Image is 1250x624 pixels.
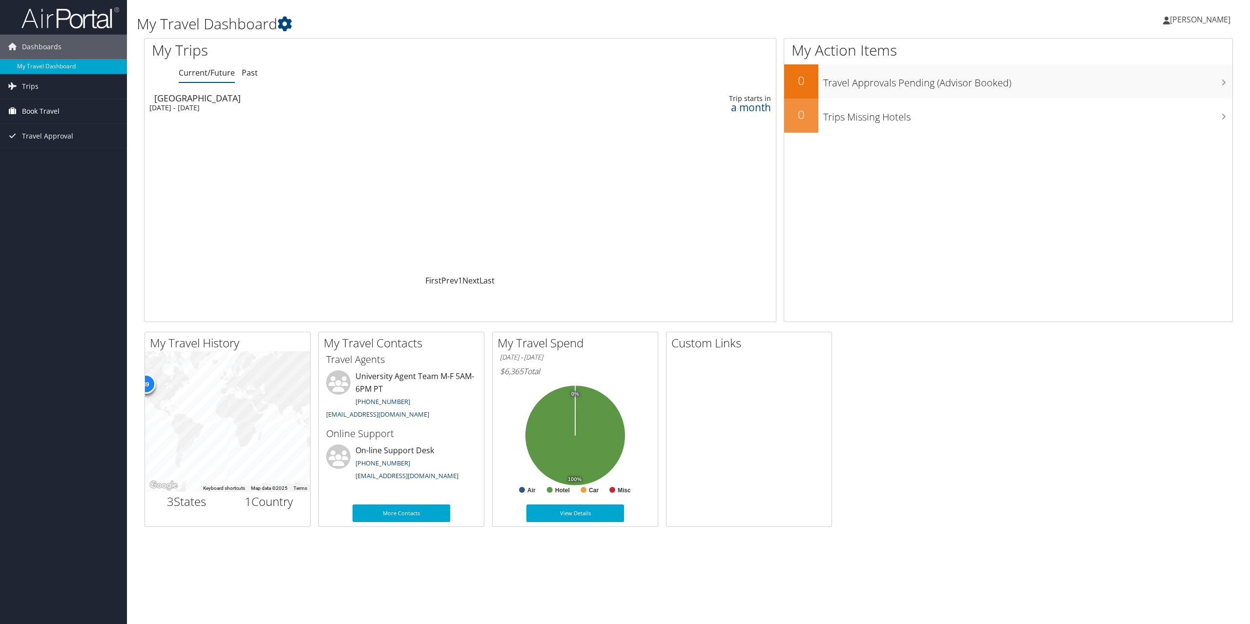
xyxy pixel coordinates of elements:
[526,504,624,522] a: View Details
[823,105,1232,124] h3: Trips Missing Hotels
[633,103,771,112] div: a month
[203,485,245,492] button: Keyboard shortcuts
[154,94,550,102] div: [GEOGRAPHIC_DATA]
[784,106,818,123] h2: 0
[242,67,258,78] a: Past
[353,504,450,522] a: More Contacts
[784,72,818,89] h2: 0
[462,275,479,286] a: Next
[22,99,60,123] span: Book Travel
[527,487,536,494] text: Air
[784,40,1232,60] h1: My Action Items
[147,479,180,492] img: Google
[571,391,579,397] tspan: 0%
[235,493,303,510] h2: Country
[147,479,180,492] a: Open this area in Google Maps (opens a new window)
[498,335,658,351] h2: My Travel Spend
[589,487,599,494] text: Car
[441,275,458,286] a: Prev
[326,353,477,366] h3: Travel Agents
[167,493,174,509] span: 3
[823,71,1232,90] h3: Travel Approvals Pending (Advisor Booked)
[324,335,484,351] h2: My Travel Contacts
[618,487,631,494] text: Misc
[568,477,582,483] tspan: 100%
[425,275,441,286] a: First
[355,397,410,406] a: [PHONE_NUMBER]
[22,35,62,59] span: Dashboards
[633,94,771,103] div: Trip starts in
[326,410,429,419] a: [EMAIL_ADDRESS][DOMAIN_NAME]
[22,124,73,148] span: Travel Approval
[321,370,481,423] li: University Agent Team M-F 5AM-6PM PT
[321,444,481,484] li: On-line Support Desk
[500,353,650,362] h6: [DATE] - [DATE]
[784,64,1232,99] a: 0Travel Approvals Pending (Advisor Booked)
[500,366,650,377] h6: Total
[671,335,832,351] h2: Custom Links
[251,485,288,491] span: Map data ©2025
[458,275,462,286] a: 1
[137,14,873,34] h1: My Travel Dashboard
[326,427,477,441] h3: Online Support
[21,6,119,29] img: airportal-logo.png
[245,493,251,509] span: 1
[152,493,220,510] h2: States
[149,103,545,112] div: [DATE] - [DATE]
[1170,14,1230,25] span: [PERSON_NAME]
[1163,5,1240,34] a: [PERSON_NAME]
[479,275,495,286] a: Last
[179,67,235,78] a: Current/Future
[355,459,410,467] a: [PHONE_NUMBER]
[784,99,1232,133] a: 0Trips Missing Hotels
[22,74,39,99] span: Trips
[293,485,307,491] a: Terms (opens in new tab)
[136,374,156,394] div: 89
[152,40,505,60] h1: My Trips
[555,487,570,494] text: Hotel
[150,335,310,351] h2: My Travel History
[500,366,523,377] span: $6,365
[355,471,458,480] a: [EMAIL_ADDRESS][DOMAIN_NAME]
